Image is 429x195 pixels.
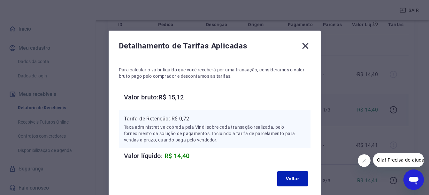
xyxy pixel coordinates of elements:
p: Tarifa de Retenção: -R$ 0,72 [124,115,305,123]
h6: Valor bruto: R$ 15,12 [124,92,310,102]
iframe: Fechar mensagem [358,154,371,167]
iframe: Botão para abrir a janela de mensagens [403,170,424,190]
span: Olá! Precisa de ajuda? [4,4,54,10]
p: Para calcular o valor líquido que você receberá por uma transação, consideramos o valor bruto pag... [119,67,310,79]
iframe: Mensagem da empresa [373,153,424,167]
div: Detalhamento de Tarifas Aplicadas [119,41,310,54]
span: R$ 14,40 [165,152,190,160]
p: Taxa administrativa cobrada pela Vindi sobre cada transação realizada, pelo fornecimento da soluç... [124,124,305,143]
button: Voltar [277,171,308,186]
h6: Valor líquido: [124,151,310,161]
